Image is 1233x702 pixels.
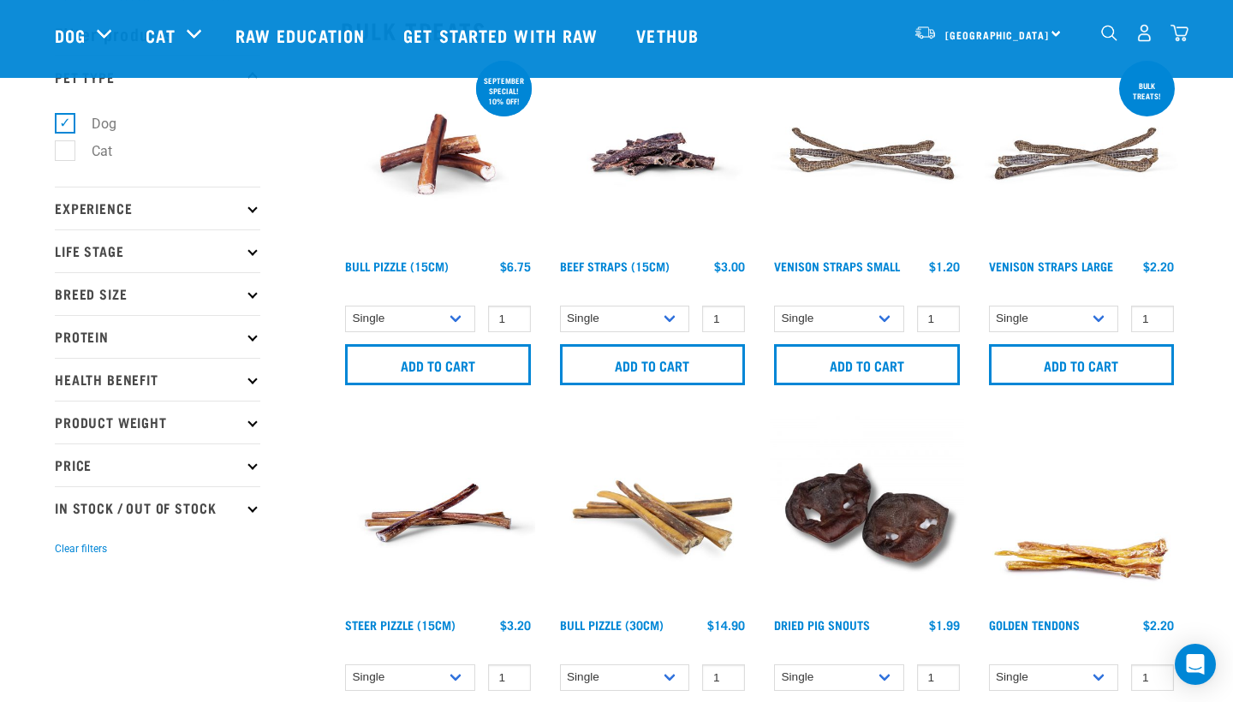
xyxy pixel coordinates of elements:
p: Health Benefit [55,358,260,401]
div: $6.75 [500,259,531,273]
img: Venison Straps [770,57,964,252]
p: Life Stage [55,229,260,272]
a: Beef Straps (15cm) [560,263,670,269]
a: Dog [55,22,86,48]
p: Experience [55,187,260,229]
a: Vethub [619,1,720,69]
input: 1 [917,306,960,332]
input: 1 [917,664,960,691]
input: 1 [1131,306,1174,332]
div: $1.20 [929,259,960,273]
a: Dried Pig Snouts [774,622,870,628]
input: Add to cart [560,344,746,385]
label: Cat [64,140,119,162]
input: Add to cart [774,344,960,385]
p: Product Weight [55,401,260,443]
img: Bull Pizzle [341,57,535,252]
a: Get started with Raw [386,1,619,69]
input: 1 [702,306,745,332]
div: BULK TREATS! [1119,73,1175,109]
a: Cat [146,22,175,48]
input: 1 [488,664,531,691]
p: Breed Size [55,272,260,315]
img: Stack of 3 Venison Straps Treats for Pets [985,57,1179,252]
input: 1 [702,664,745,691]
img: Bull Pizzle 30cm for Dogs [556,416,750,610]
p: In Stock / Out Of Stock [55,486,260,529]
img: Raw Essentials Beef Straps 15cm 6 Pack [556,57,750,252]
button: Clear filters [55,541,107,556]
div: $2.20 [1143,618,1174,632]
p: Price [55,443,260,486]
a: Steer Pizzle (15cm) [345,622,456,628]
a: Bull Pizzle (30cm) [560,622,664,628]
img: home-icon-1@2x.png [1101,25,1117,41]
img: user.png [1135,24,1153,42]
img: Raw Essentials Steer Pizzle 15cm [341,416,535,610]
span: [GEOGRAPHIC_DATA] [945,32,1049,38]
img: IMG 9990 [770,416,964,610]
a: Venison Straps Large [989,263,1113,269]
div: $2.20 [1143,259,1174,273]
input: Add to cart [345,344,531,385]
img: home-icon@2x.png [1170,24,1188,42]
img: van-moving.png [914,25,937,40]
a: Golden Tendons [989,622,1080,628]
div: $1.99 [929,618,960,632]
img: 1293 Golden Tendons 01 [985,416,1179,610]
div: $3.00 [714,259,745,273]
div: Open Intercom Messenger [1175,644,1216,685]
input: 1 [488,306,531,332]
label: Dog [64,113,123,134]
p: Protein [55,315,260,358]
div: $14.90 [707,618,745,632]
input: 1 [1131,664,1174,691]
div: $3.20 [500,618,531,632]
a: Venison Straps Small [774,263,900,269]
div: September special! 10% off! [476,68,532,114]
a: Bull Pizzle (15cm) [345,263,449,269]
input: Add to cart [989,344,1175,385]
a: Raw Education [218,1,386,69]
